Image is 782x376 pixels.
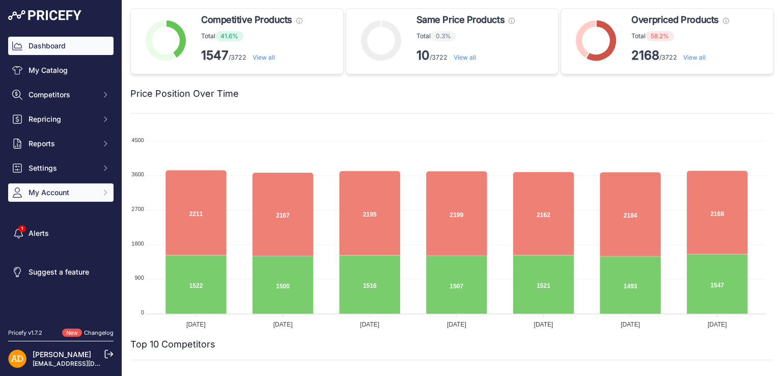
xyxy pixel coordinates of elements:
tspan: 900 [134,275,144,281]
span: Competitive Products [201,13,292,27]
a: [EMAIL_ADDRESS][DOMAIN_NAME] [33,360,139,367]
button: Reports [8,135,114,153]
div: Pricefy v1.7.2 [8,329,42,337]
a: View all [683,53,706,61]
p: /3722 [416,47,515,64]
button: Repricing [8,110,114,128]
tspan: [DATE] [360,321,379,328]
h2: Top 10 Competitors [130,337,215,352]
span: 58.2% [646,31,674,41]
a: View all [253,53,275,61]
tspan: [DATE] [708,321,727,328]
tspan: 1800 [131,240,144,247]
button: My Account [8,183,114,202]
span: Competitors [29,90,95,100]
tspan: 4500 [131,137,144,143]
tspan: [DATE] [273,321,293,328]
span: Settings [29,163,95,173]
h2: Price Position Over Time [130,87,239,101]
a: My Catalog [8,61,114,79]
span: Same Price Products [416,13,505,27]
nav: Sidebar [8,37,114,316]
p: Total [416,31,515,41]
button: Settings [8,159,114,177]
p: Total [631,31,729,41]
strong: 2168 [631,48,659,63]
a: Changelog [84,329,114,336]
span: Reports [29,139,95,149]
a: Dashboard [8,37,114,55]
span: 0.3% [431,31,456,41]
a: Suggest a feature [8,263,114,281]
p: /3722 [631,47,729,64]
strong: 1547 [201,48,229,63]
tspan: [DATE] [621,321,640,328]
p: /3722 [201,47,302,64]
tspan: 3600 [131,171,144,177]
tspan: [DATE] [447,321,466,328]
span: 41.6% [215,31,243,41]
span: Overpriced Products [631,13,718,27]
p: Total [201,31,302,41]
button: Competitors [8,86,114,104]
span: Repricing [29,114,95,124]
span: My Account [29,187,95,198]
a: Alerts [8,224,114,243]
strong: 10 [416,48,430,63]
tspan: [DATE] [186,321,206,328]
span: New [62,329,82,337]
a: View all [454,53,476,61]
tspan: 0 [141,309,144,315]
tspan: [DATE] [534,321,553,328]
img: Pricefy Logo [8,10,81,20]
tspan: 2700 [131,206,144,212]
a: [PERSON_NAME] [33,350,91,359]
